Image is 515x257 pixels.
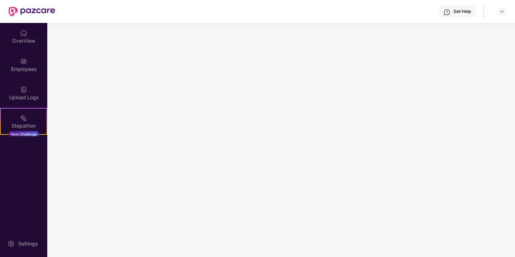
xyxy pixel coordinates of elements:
[20,29,27,37] img: svg+xml;base64,PHN2ZyBpZD0iSG9tZSIgeG1sbnM9Imh0dHA6Ly93d3cudzMub3JnLzIwMDAvc3ZnIiB3aWR0aD0iMjAiIG...
[8,240,15,247] img: svg+xml;base64,PHN2ZyBpZD0iU2V0dGluZy0yMHgyMCIgeG1sbnM9Imh0dHA6Ly93d3cudzMub3JnLzIwMDAvc3ZnIiB3aW...
[443,9,451,16] img: svg+xml;base64,PHN2ZyBpZD0iSGVscC0zMngzMiIgeG1sbnM9Imh0dHA6Ly93d3cudzMub3JnLzIwMDAvc3ZnIiB3aWR0aD...
[1,122,47,129] div: Stepathon
[16,240,40,247] div: Settings
[20,86,27,93] img: svg+xml;base64,PHN2ZyBpZD0iVXBsb2FkX0xvZ3MiIGRhdGEtbmFtZT0iVXBsb2FkIExvZ3MiIHhtbG5zPSJodHRwOi8vd3...
[9,131,39,137] div: New Challenge
[9,7,55,16] img: New Pazcare Logo
[20,114,27,122] img: svg+xml;base64,PHN2ZyB4bWxucz0iaHR0cDovL3d3dy53My5vcmcvMjAwMC9zdmciIHdpZHRoPSIyMSIgaGVpZ2h0PSIyMC...
[499,9,505,14] img: svg+xml;base64,PHN2ZyBpZD0iRHJvcGRvd24tMzJ4MzIiIHhtbG5zPSJodHRwOi8vd3d3LnczLm9yZy8yMDAwL3N2ZyIgd2...
[20,58,27,65] img: svg+xml;base64,PHN2ZyBpZD0iRW1wbG95ZWVzIiB4bWxucz0iaHR0cDovL3d3dy53My5vcmcvMjAwMC9zdmciIHdpZHRoPS...
[453,9,471,14] div: Get Help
